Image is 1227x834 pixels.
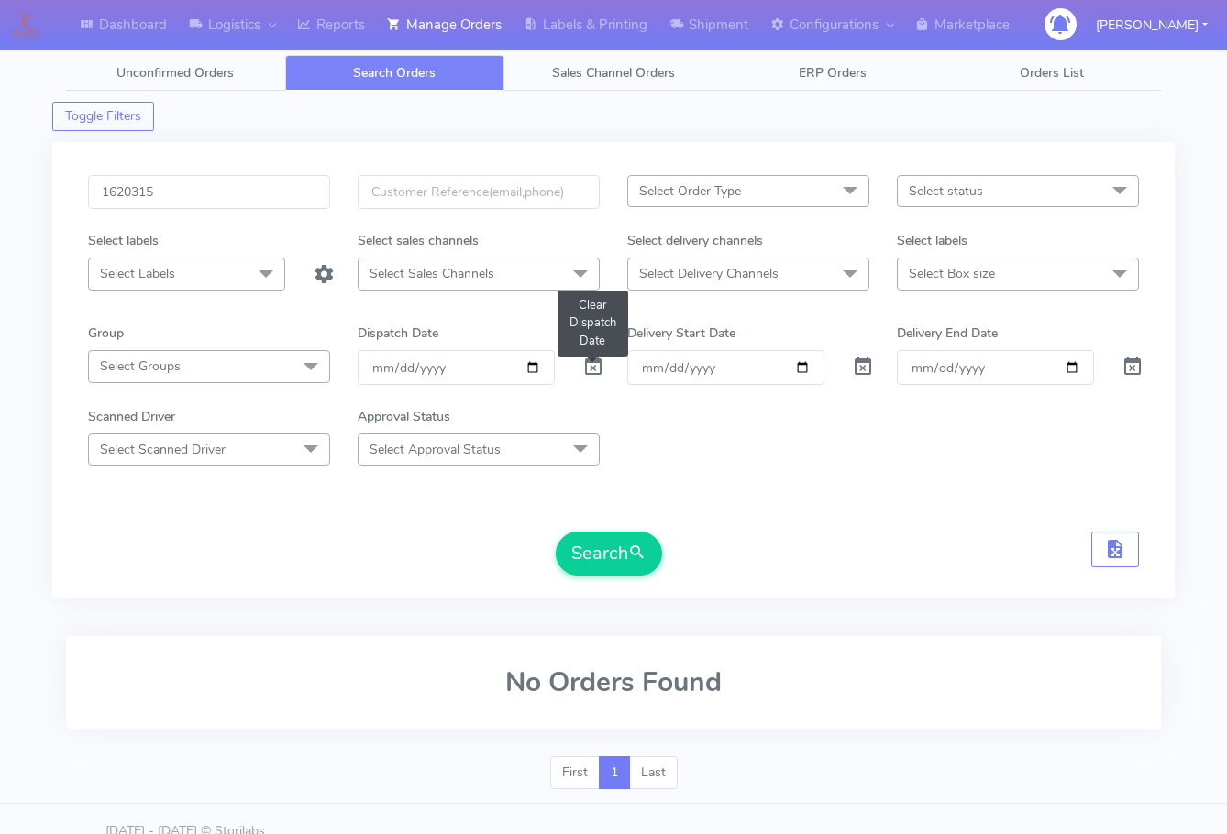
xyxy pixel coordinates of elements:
[358,231,479,250] label: Select sales channels
[370,265,494,282] span: Select Sales Channels
[88,175,330,209] input: Order Id
[353,64,436,82] span: Search Orders
[1020,64,1084,82] span: Orders List
[88,667,1139,697] h2: No Orders Found
[556,532,662,576] button: Search
[599,756,630,789] a: 1
[627,231,763,250] label: Select delivery channels
[52,102,154,131] button: Toggle Filters
[627,324,735,343] label: Delivery Start Date
[358,324,438,343] label: Dispatch Date
[100,357,181,375] span: Select Groups
[909,182,983,200] span: Select status
[358,175,600,209] input: Customer Reference(email,phone)
[552,64,675,82] span: Sales Channel Orders
[799,64,867,82] span: ERP Orders
[909,265,995,282] span: Select Box size
[88,407,175,426] label: Scanned Driver
[100,265,175,282] span: Select Labels
[639,182,741,200] span: Select Order Type
[370,441,501,458] span: Select Approval Status
[1082,6,1221,44] button: [PERSON_NAME]
[66,55,1161,91] ul: Tabs
[116,64,234,82] span: Unconfirmed Orders
[897,231,967,250] label: Select labels
[100,441,226,458] span: Select Scanned Driver
[639,265,779,282] span: Select Delivery Channels
[358,407,450,426] label: Approval Status
[897,324,998,343] label: Delivery End Date
[88,231,159,250] label: Select labels
[88,324,124,343] label: Group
